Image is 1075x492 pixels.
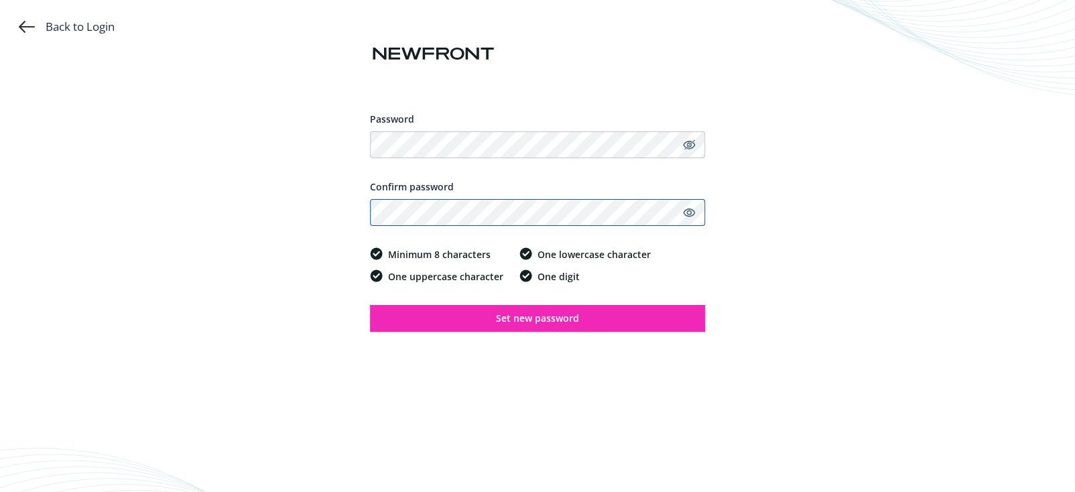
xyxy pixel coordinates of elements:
[537,247,651,261] span: One lowercase character
[537,269,580,284] span: One digit
[681,137,697,153] a: Hide password
[370,180,454,193] span: Confirm password
[388,269,503,284] span: One uppercase character
[496,312,579,324] span: Set new password
[370,113,414,125] span: Password
[19,19,115,35] a: Back to Login
[388,247,491,261] span: Minimum 8 characters
[370,42,497,66] img: Newfront logo
[370,305,705,332] button: Set new password
[681,204,697,221] a: Show password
